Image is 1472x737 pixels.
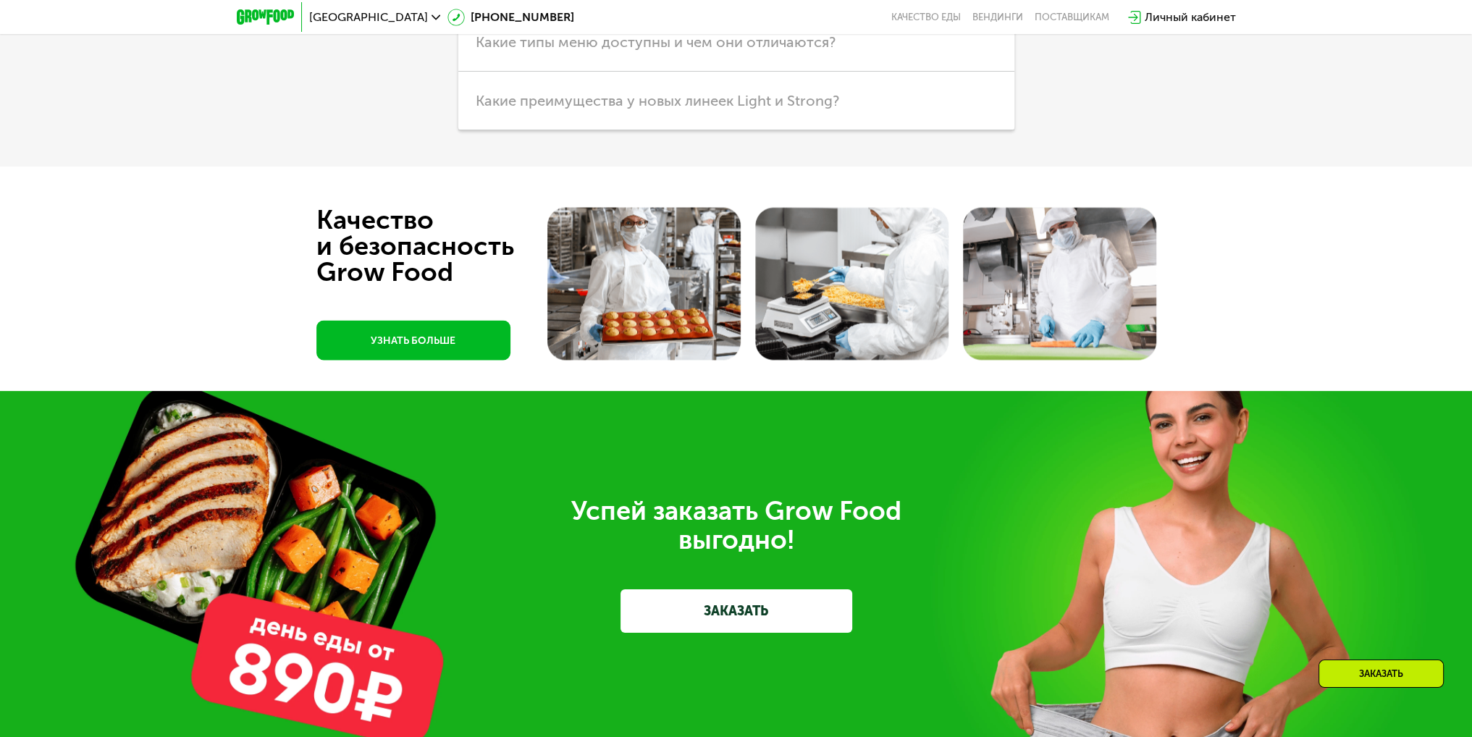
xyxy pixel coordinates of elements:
a: ЗАКАЗАТЬ [621,589,852,633]
a: Качество еды [891,12,961,23]
div: Заказать [1319,660,1444,688]
span: Какие типы меню доступны и чем они отличаются? [476,33,836,51]
span: Какие преимущества у новых линеек Light и Strong? [476,92,839,109]
span: [GEOGRAPHIC_DATA] [309,12,428,23]
div: Личный кабинет [1145,9,1236,26]
div: Качество и безопасность Grow Food [316,207,568,285]
div: поставщикам [1035,12,1109,23]
div: Успей заказать Grow Food выгодно! [331,497,1142,555]
a: [PHONE_NUMBER] [447,9,574,26]
a: Вендинги [972,12,1023,23]
a: УЗНАТЬ БОЛЬШЕ [316,320,510,360]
